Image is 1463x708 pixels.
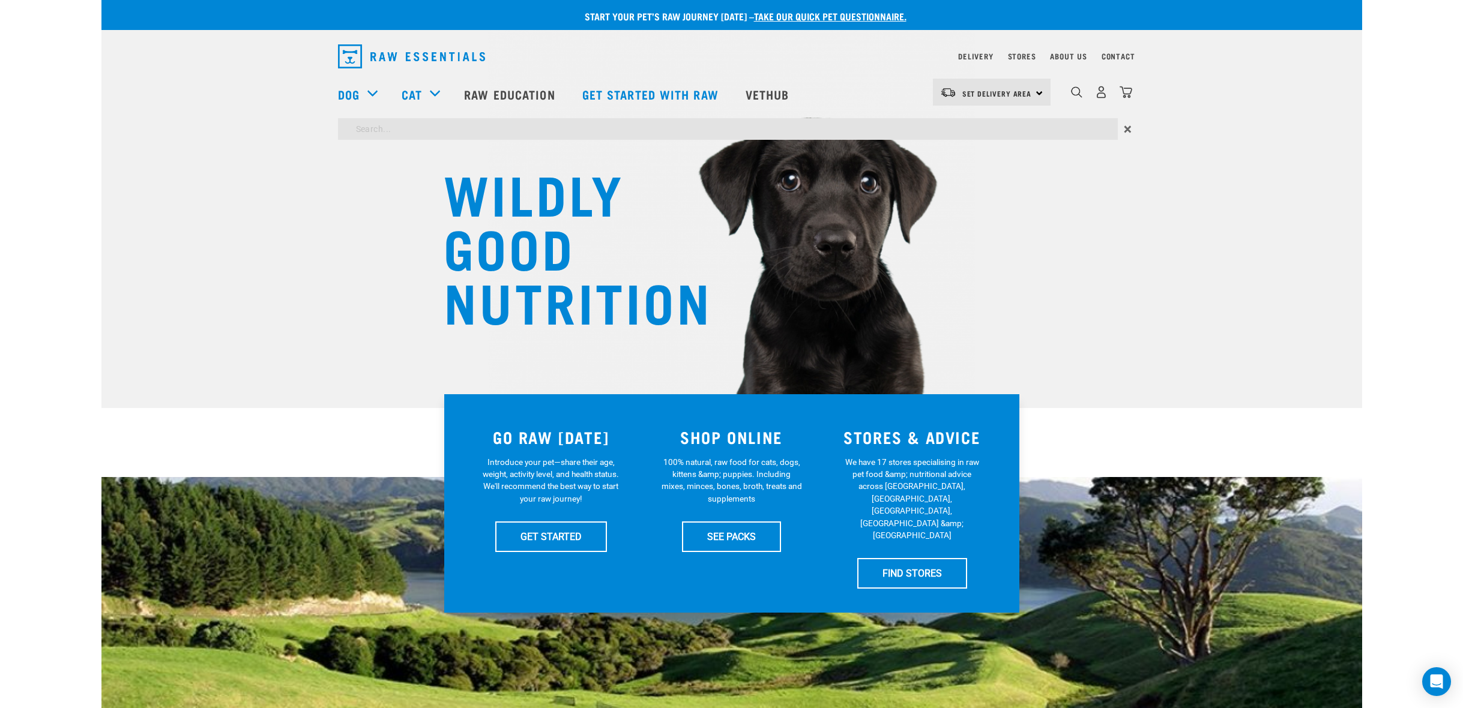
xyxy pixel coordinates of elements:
img: Raw Essentials Logo [338,44,485,68]
span: × [1124,118,1132,140]
a: GET STARTED [495,521,607,551]
a: Stores [1008,54,1036,58]
p: 100% natural, raw food for cats, dogs, kittens &amp; puppies. Including mixes, minces, bones, bro... [661,456,802,505]
a: FIND STORES [857,558,967,588]
p: Start your pet’s raw journey [DATE] – [110,9,1371,23]
a: Vethub [734,70,804,118]
h3: STORES & ADVICE [829,428,995,446]
a: Contact [1102,54,1135,58]
p: Introduce your pet—share their age, weight, activity level, and health status. We'll recommend th... [480,456,621,505]
img: van-moving.png [940,87,956,98]
img: home-icon-1@2x.png [1071,86,1082,98]
a: Dog [338,85,360,103]
p: We have 17 stores specialising in raw pet food &amp; nutritional advice across [GEOGRAPHIC_DATA],... [842,456,983,542]
nav: dropdown navigation [101,70,1362,118]
div: Open Intercom Messenger [1422,667,1451,696]
h1: WILDLY GOOD NUTRITION [444,165,684,327]
input: Search... [338,118,1118,140]
a: Get started with Raw [570,70,734,118]
a: Delivery [958,54,993,58]
a: Raw Education [452,70,570,118]
img: home-icon@2x.png [1120,86,1132,98]
a: SEE PACKS [682,521,781,551]
h3: SHOP ONLINE [648,428,815,446]
span: Set Delivery Area [962,91,1032,95]
a: Cat [402,85,422,103]
nav: dropdown navigation [328,40,1135,73]
img: user.png [1095,86,1108,98]
a: take our quick pet questionnaire. [754,13,906,19]
a: About Us [1050,54,1087,58]
h3: GO RAW [DATE] [468,428,635,446]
